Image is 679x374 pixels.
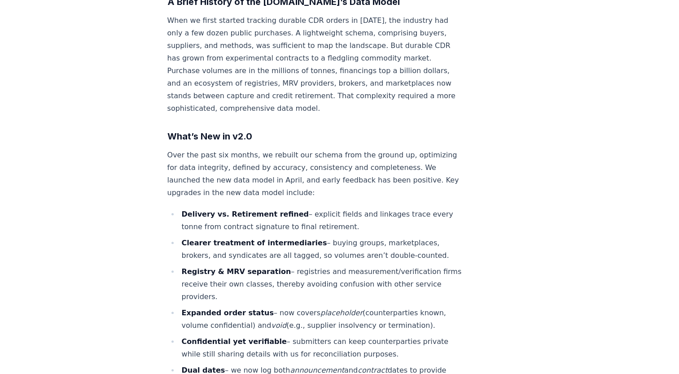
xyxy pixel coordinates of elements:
[179,307,464,332] li: – now covers (counterparties known, volume confidential) and (e.g., supplier insolvency or termin...
[182,267,291,276] strong: Registry & MRV separation
[182,210,309,218] strong: Delivery vs. Retirement refined
[179,335,464,361] li: – submitters can keep counterparties private while still sharing details with us for reconciliati...
[179,265,464,303] li: – registries and measurement/verification firms receive their own classes, thereby avoiding confu...
[167,149,464,199] p: Over the past six months, we rebuilt our schema from the ground up, optimizing for data integrity...
[182,337,287,346] strong: Confidential yet verifiable
[167,131,252,142] strong: What’s New in v2.0
[182,309,274,317] strong: Expanded order status
[179,237,464,262] li: – buying groups, marketplaces, brokers, and syndicates are all tagged, so volumes aren’t double-c...
[167,14,464,115] p: When we first started tracking durable CDR orders in [DATE], the industry had only a few dozen pu...
[320,309,363,317] em: placeholder
[271,321,286,330] em: void
[179,208,464,233] li: – explicit fields and linkages trace every tonne from contract signature to final retirement.
[182,239,327,247] strong: Clearer treatment of intermediaries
